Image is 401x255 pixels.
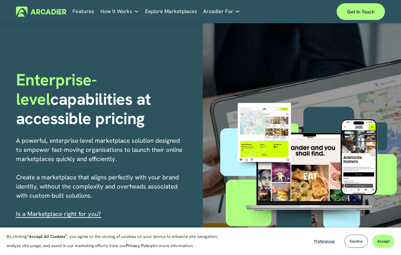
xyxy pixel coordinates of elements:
span: Decline [350,239,363,244]
img: Arcadier [16,7,66,17]
iframe: Chat Widget [368,224,401,255]
button: Preferences [309,235,340,248]
a: Get in touch [337,3,385,20]
a: s a Marketplace right for you? [18,210,101,218]
span: Arcadier For [203,7,233,16]
span: Enterprise-level [16,69,97,110]
p: A powerful, enterprise-level marketplace solution designed to empower fast-moving organisations t... [16,136,183,219]
span: How It Works [100,7,132,16]
button: Decline [345,235,368,248]
span: Preferences [314,239,335,244]
strong: “Accept All Cookies” [27,234,67,239]
a: folder dropdown [100,7,139,17]
a: Explore Marketplaces [145,7,197,17]
strong: capabilities at accessible pricing [16,88,155,129]
a: folder dropdown [203,7,240,17]
a: Privacy Policy [126,243,153,248]
span: I [16,210,101,218]
a: Features [73,7,94,17]
p: By clicking , you agree to the storing of cookies on your device to enhance site navigation, anal... [7,232,220,250]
